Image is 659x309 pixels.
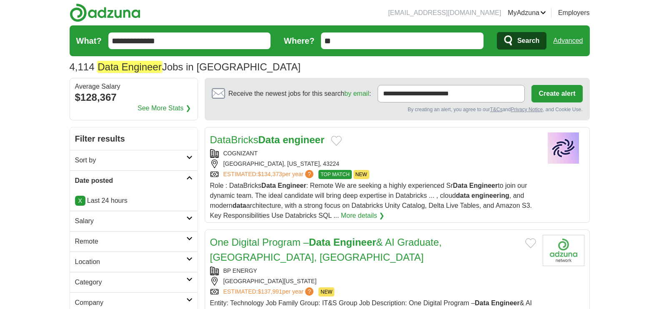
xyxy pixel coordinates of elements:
strong: data [456,192,470,199]
strong: Engineer [333,237,376,248]
strong: Data [453,182,468,189]
span: Search [517,32,539,49]
a: Sort by [70,150,198,170]
strong: engineering [471,192,509,199]
h2: Company [75,298,186,308]
button: Create alert [531,85,582,102]
button: Add to favorite jobs [525,238,536,248]
span: ? [305,287,313,296]
a: MyAdzuna [508,8,546,18]
a: Remote [70,231,198,252]
a: More details ❯ [341,211,385,221]
img: Adzuna logo [70,3,140,22]
button: Search [497,32,546,50]
strong: Engineer [491,299,519,307]
div: Average Salary [75,83,193,90]
a: DataBricksData engineer [210,134,325,145]
span: TOP MATCH [318,170,351,179]
a: One Digital Program –Data Engineer& AI Graduate, [GEOGRAPHIC_DATA], [GEOGRAPHIC_DATA] [210,237,442,263]
a: Category [70,272,198,292]
strong: Engineer [469,182,498,189]
a: Privacy Notice [511,107,543,112]
div: BP ENERGY [210,267,536,275]
strong: Engineer [278,182,306,189]
label: What? [76,35,102,47]
strong: Data [261,182,276,189]
span: $134,373 [258,171,282,177]
a: Advanced [553,32,583,49]
strong: Data [258,134,280,145]
a: T&Cs [490,107,502,112]
button: Add to favorite jobs [331,136,342,146]
span: Role : DataBricks : Remote We are seeking a highly experienced Sr to join our dynamic team. The i... [210,182,532,219]
a: X [75,196,85,206]
a: Date posted [70,170,198,191]
strong: engineer [283,134,324,145]
a: Location [70,252,198,272]
p: Last 24 hours [75,196,193,206]
a: by email [344,90,369,97]
h2: Category [75,277,186,287]
span: NEW [353,170,369,179]
strong: Data [309,237,331,248]
h2: Location [75,257,186,267]
a: Salary [70,211,198,231]
h2: Filter results [70,127,198,150]
div: $128,367 [75,90,193,105]
div: [GEOGRAPHIC_DATA][US_STATE] [210,277,536,286]
span: 4,114 [70,60,95,75]
h2: Date posted [75,176,186,186]
li: [EMAIL_ADDRESS][DOMAIN_NAME] [388,8,501,18]
div: By creating an alert, you agree to our and , and Cookie Use. [212,106,583,113]
label: Where? [284,35,314,47]
span: NEW [318,287,334,297]
a: See More Stats ❯ [138,103,191,113]
img: Cognizant logo [543,132,584,164]
span: $137,991 [258,288,282,295]
img: Company logo [543,235,584,266]
div: [GEOGRAPHIC_DATA], [US_STATE], 43224 [210,159,536,168]
span: Receive the newest jobs for this search : [228,89,371,99]
strong: data [233,202,246,209]
a: Employers [558,8,590,18]
h2: Remote [75,237,186,247]
h2: Sort by [75,155,186,165]
a: ESTIMATED:$137,991per year? [223,287,316,297]
strong: Data [475,299,489,307]
em: Data Engineer [97,61,162,73]
span: ? [305,170,313,178]
h1: Jobs in [GEOGRAPHIC_DATA] [70,61,301,72]
h2: Salary [75,216,186,226]
a: ESTIMATED:$134,373per year? [223,170,316,179]
a: COGNIZANT [223,150,258,157]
